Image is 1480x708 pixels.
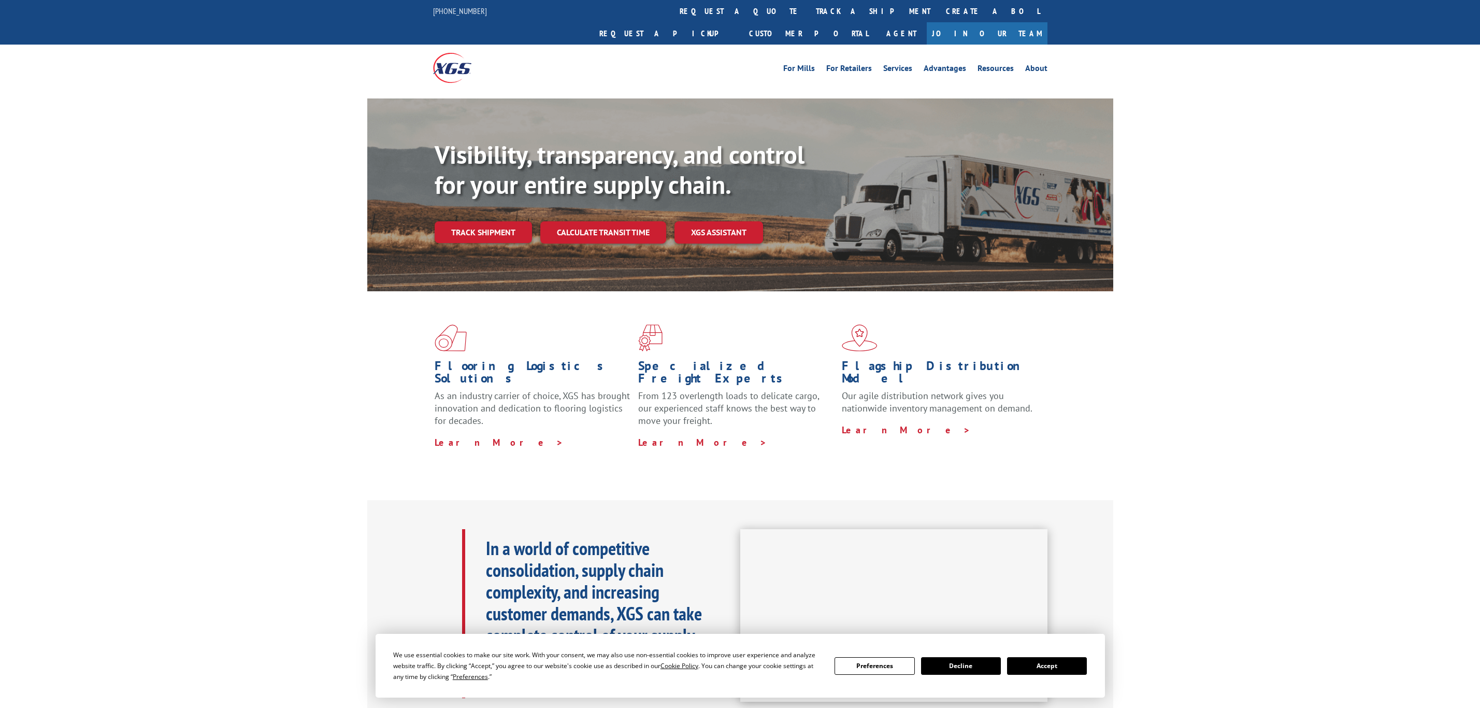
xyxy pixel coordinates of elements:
a: Track shipment [435,221,532,243]
div: Cookie Consent Prompt [376,634,1105,698]
a: XGS ASSISTANT [674,221,763,244]
a: Calculate transit time [540,221,666,244]
a: Learn More > [638,436,767,448]
a: Customer Portal [741,22,876,45]
a: Join Our Team [927,22,1047,45]
span: As an industry carrier of choice, XGS has brought innovation and dedication to flooring logistics... [435,390,630,427]
div: We use essential cookies to make our site work. With your consent, we may also use non-essential ... [393,649,822,682]
b: In a world of competitive consolidation, supply chain complexity, and increasing customer demands... [486,536,702,691]
a: For Mills [783,64,815,76]
span: Our agile distribution network gives you nationwide inventory management on demand. [842,390,1032,414]
b: Visibility, transparency, and control for your entire supply chain. [435,138,804,201]
a: Learn More > [842,424,971,436]
iframe: XGS Logistics Solutions [740,529,1047,702]
a: Services [883,64,912,76]
a: About [1025,64,1047,76]
a: Resources [978,64,1014,76]
img: xgs-icon-flagship-distribution-model-red [842,324,878,351]
h1: Flooring Logistics Solutions [435,360,630,390]
a: [PHONE_NUMBER] [433,6,487,16]
h1: Flagship Distribution Model [842,360,1038,390]
img: xgs-icon-focused-on-flooring-red [638,324,663,351]
a: For Retailers [826,64,872,76]
a: Learn More > [435,436,564,448]
button: Accept [1007,657,1087,675]
a: Agent [876,22,927,45]
button: Decline [921,657,1001,675]
span: Cookie Policy [660,661,698,670]
a: Request a pickup [592,22,741,45]
img: xgs-icon-total-supply-chain-intelligence-red [435,324,467,351]
a: Advantages [924,64,966,76]
h1: Specialized Freight Experts [638,360,834,390]
p: From 123 overlength loads to delicate cargo, our experienced staff knows the best way to move you... [638,390,834,436]
span: Preferences [453,672,488,681]
button: Preferences [835,657,914,675]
